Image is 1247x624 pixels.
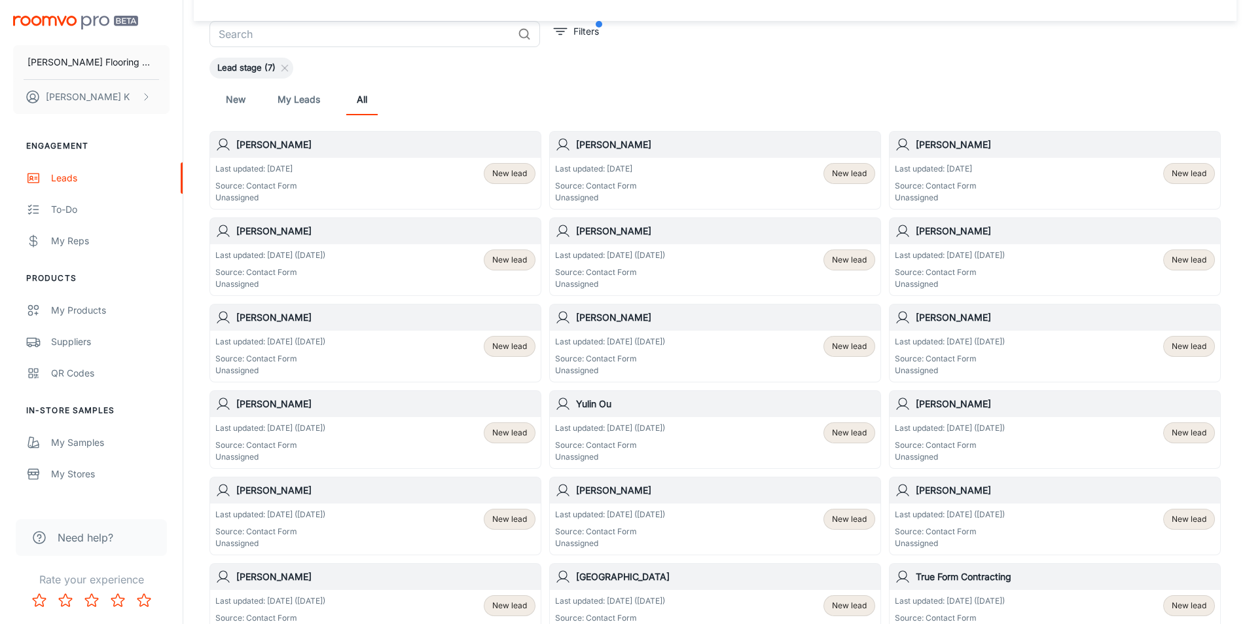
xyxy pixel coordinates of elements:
p: Source: Contact Form [555,353,665,365]
a: [PERSON_NAME]Last updated: [DATE] ([DATE])Source: Contact FormUnassignedNew lead [209,304,541,382]
p: Last updated: [DATE] ([DATE]) [215,336,325,348]
button: Rate 2 star [52,587,79,614]
span: New lead [1172,254,1206,266]
span: Lead stage (7) [209,62,283,75]
a: [PERSON_NAME]Last updated: [DATE]Source: Contact FormUnassignedNew lead [549,131,881,210]
p: Source: Contact Form [895,266,1005,278]
button: Rate 4 star [105,587,131,614]
span: Need help? [58,530,113,545]
p: Unassigned [555,278,665,290]
p: Unassigned [555,451,665,463]
div: Suppliers [51,335,170,349]
p: Last updated: [DATE] ([DATE]) [895,422,1005,434]
p: Source: Contact Form [555,439,665,451]
span: New lead [1172,600,1206,612]
a: [PERSON_NAME]Last updated: [DATE] ([DATE])Source: Contact FormUnassignedNew lead [889,477,1221,555]
a: [PERSON_NAME]Last updated: [DATE] ([DATE])Source: Contact FormUnassignedNew lead [549,304,881,382]
span: New lead [832,168,867,179]
p: Last updated: [DATE] ([DATE]) [215,509,325,521]
p: Unassigned [215,192,297,204]
h6: [PERSON_NAME] [576,138,875,152]
span: New lead [832,513,867,525]
a: New [220,84,251,115]
p: Source: Contact Form [215,266,325,278]
h6: [PERSON_NAME] [236,483,535,498]
span: New lead [492,168,527,179]
div: Leads [51,171,170,185]
button: [PERSON_NAME] Flooring Center Inc [13,45,170,79]
span: New lead [832,340,867,352]
a: [PERSON_NAME]Last updated: [DATE] ([DATE])Source: Contact FormUnassignedNew lead [209,477,541,555]
p: Last updated: [DATE] ([DATE]) [895,336,1005,348]
a: [PERSON_NAME]Last updated: [DATE]Source: Contact FormUnassignedNew lead [889,131,1221,210]
a: My Leads [278,84,320,115]
p: Last updated: [DATE] ([DATE]) [215,595,325,607]
div: My Stores [51,467,170,481]
button: [PERSON_NAME] K [13,80,170,114]
p: Unassigned [215,365,325,376]
h6: [PERSON_NAME] [916,483,1215,498]
p: Source: Contact Form [555,266,665,278]
p: Last updated: [DATE] [555,163,637,175]
div: My Samples [51,435,170,450]
p: Last updated: [DATE] ([DATE]) [215,249,325,261]
a: [PERSON_NAME]Last updated: [DATE] ([DATE])Source: Contact FormUnassignedNew lead [209,217,541,296]
span: New lead [492,513,527,525]
span: New lead [832,427,867,439]
h6: [PERSON_NAME] [576,483,875,498]
p: Last updated: [DATE] ([DATE]) [895,595,1005,607]
h6: [PERSON_NAME] [916,224,1215,238]
span: New lead [1172,427,1206,439]
p: Unassigned [555,192,637,204]
p: Source: Contact Form [555,526,665,538]
input: Search [209,21,513,47]
p: Source: Contact Form [895,180,977,192]
div: To-do [51,202,170,217]
button: filter [551,21,602,42]
a: [PERSON_NAME]Last updated: [DATE]Source: Contact FormUnassignedNew lead [209,131,541,210]
p: Unassigned [215,538,325,549]
h6: [PERSON_NAME] [236,570,535,584]
button: Rate 5 star [131,587,157,614]
a: [PERSON_NAME]Last updated: [DATE] ([DATE])Source: Contact FormUnassignedNew lead [209,390,541,469]
p: Source: Contact Form [895,439,1005,451]
p: [PERSON_NAME] Flooring Center Inc [27,55,155,69]
img: Roomvo PRO Beta [13,16,138,29]
h6: [PERSON_NAME] [576,224,875,238]
h6: [PERSON_NAME] [576,310,875,325]
p: Source: Contact Form [215,526,325,538]
p: Last updated: [DATE] ([DATE]) [895,249,1005,261]
a: [PERSON_NAME]Last updated: [DATE] ([DATE])Source: Contact FormUnassignedNew lead [549,217,881,296]
a: [PERSON_NAME]Last updated: [DATE] ([DATE])Source: Contact FormUnassignedNew lead [549,477,881,555]
p: Last updated: [DATE] [895,163,977,175]
p: Unassigned [215,278,325,290]
p: Last updated: [DATE] ([DATE]) [555,422,665,434]
span: New lead [832,254,867,266]
p: Last updated: [DATE] ([DATE]) [215,422,325,434]
a: All [346,84,378,115]
h6: [PERSON_NAME] [916,310,1215,325]
p: Filters [573,24,599,39]
span: New lead [492,340,527,352]
p: Last updated: [DATE] [215,163,297,175]
div: QR Codes [51,366,170,380]
p: Last updated: [DATE] ([DATE]) [555,336,665,348]
p: Last updated: [DATE] ([DATE]) [895,509,1005,521]
p: Unassigned [895,192,977,204]
a: Yulin OuLast updated: [DATE] ([DATE])Source: Contact FormUnassignedNew lead [549,390,881,469]
h6: [PERSON_NAME] [236,138,535,152]
a: [PERSON_NAME]Last updated: [DATE] ([DATE])Source: Contact FormUnassignedNew lead [889,304,1221,382]
p: Last updated: [DATE] ([DATE]) [555,249,665,261]
p: Unassigned [895,538,1005,549]
p: Source: Contact Form [215,353,325,365]
div: My Reps [51,234,170,248]
p: Last updated: [DATE] ([DATE]) [555,509,665,521]
p: Source: Contact Form [555,180,637,192]
p: Source: Contact Form [895,612,1005,624]
p: [PERSON_NAME] K [46,90,130,104]
p: Rate your experience [10,572,172,587]
h6: Yulin Ou [576,397,875,411]
h6: True Form Contracting [916,570,1215,584]
p: Unassigned [555,538,665,549]
span: New lead [492,254,527,266]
